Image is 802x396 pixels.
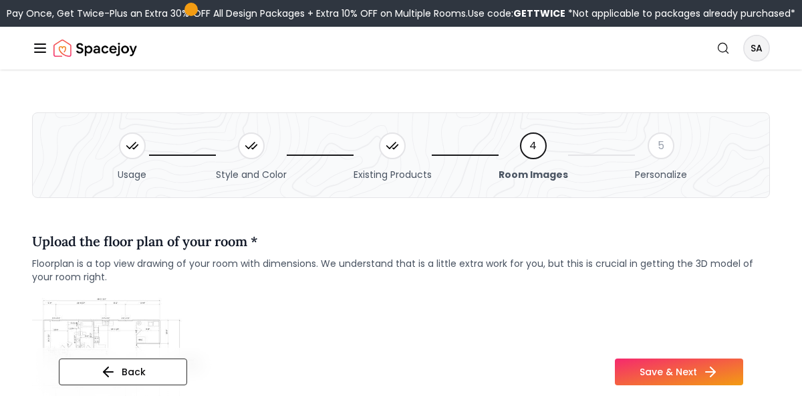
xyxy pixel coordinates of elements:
[499,168,568,181] span: Room Images
[468,7,565,20] span: Use code:
[53,35,137,62] img: Spacejoy Logo
[513,7,565,20] b: GETTWICE
[32,257,770,284] span: Floorplan is a top view drawing of your room with dimensions. We understand that is a little extr...
[354,168,432,181] span: Existing Products
[743,35,770,62] button: SA
[32,27,770,70] nav: Global
[118,168,146,181] span: Usage
[648,132,674,159] div: 5
[615,359,743,385] button: Save & Next
[520,132,547,159] div: 4
[32,231,770,252] h4: Upload the floor plan of your room *
[216,168,287,181] span: Style and Color
[59,359,187,385] button: Back
[565,7,795,20] span: *Not applicable to packages already purchased*
[745,36,769,60] span: SA
[7,7,795,20] div: Pay Once, Get Twice-Plus an Extra 30% OFF All Design Packages + Extra 10% OFF on Multiple Rooms.
[53,35,137,62] a: Spacejoy
[635,168,687,181] span: Personalize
